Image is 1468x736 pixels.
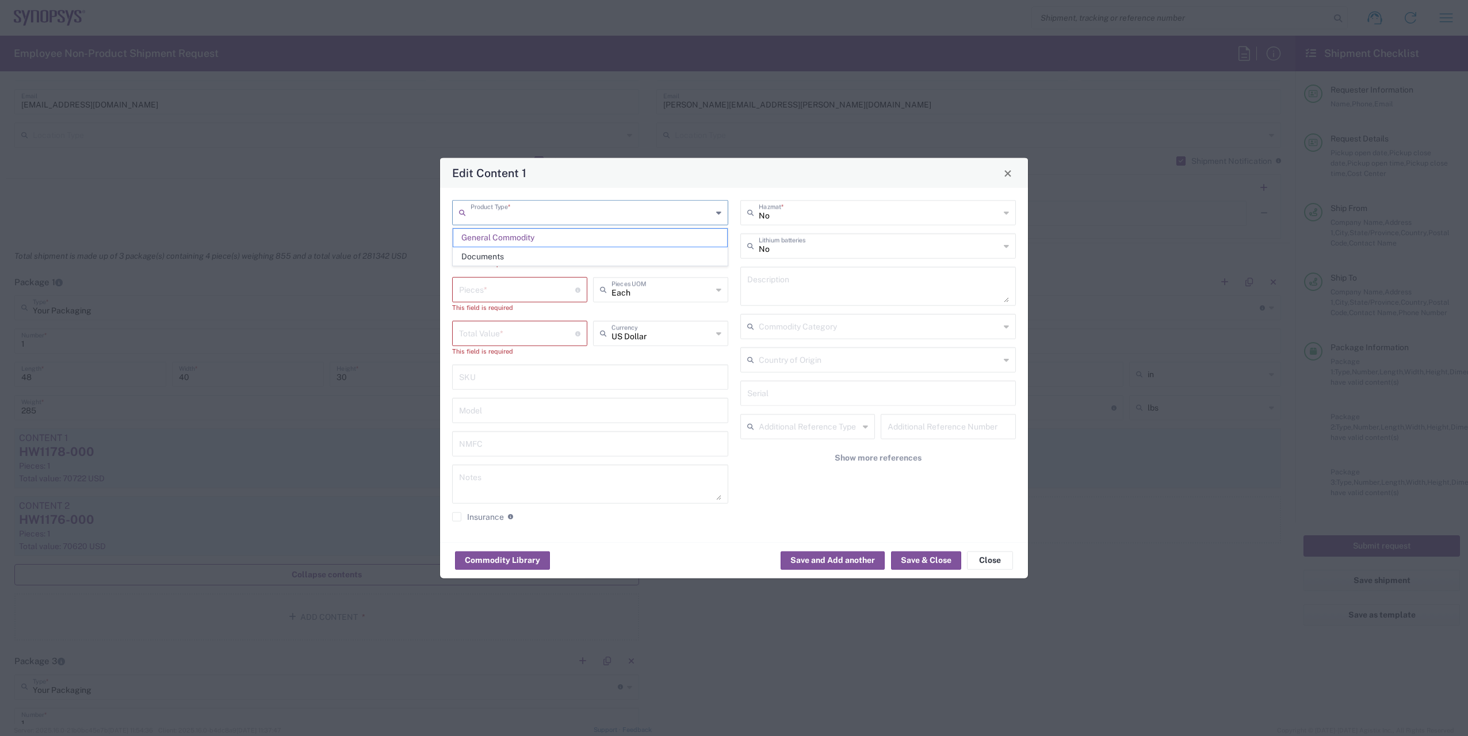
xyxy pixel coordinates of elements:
h4: Edit Content 1 [452,164,526,181]
button: Save and Add another [781,551,885,569]
span: General Commodity [453,229,727,247]
button: Commodity Library [455,551,550,569]
div: This field is required [452,346,587,356]
label: Insurance [452,512,504,522]
span: Show more references [835,453,922,463]
button: Close [967,551,1013,569]
span: Documents [453,248,727,266]
button: Save & Close [891,551,961,569]
div: This field is required [452,302,587,313]
button: Close [1000,165,1016,181]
